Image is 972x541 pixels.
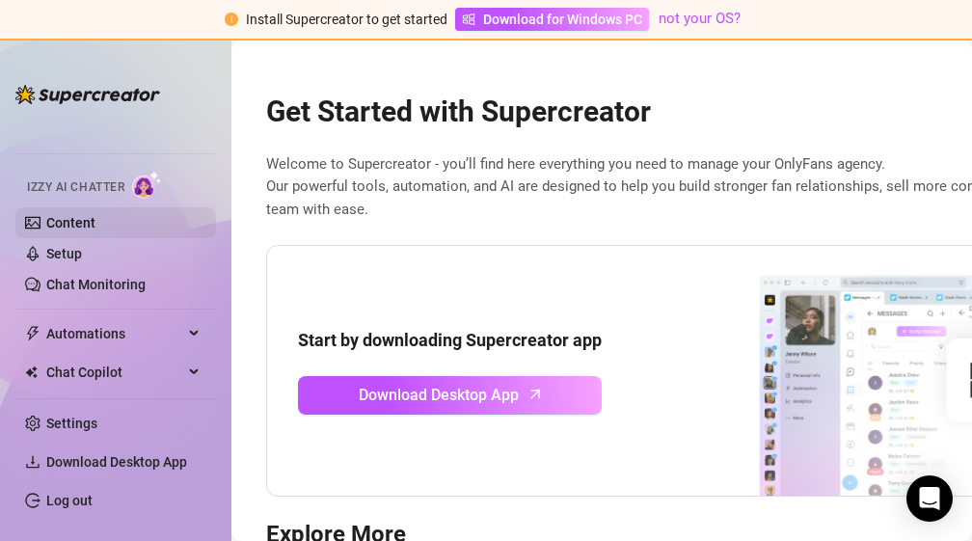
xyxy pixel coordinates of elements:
[659,10,741,27] a: not your OS?
[25,454,40,470] span: download
[455,8,649,31] a: Download for Windows PC
[46,215,95,230] a: Content
[525,383,547,405] span: arrow-up
[906,475,953,522] div: Open Intercom Messenger
[298,376,602,415] a: Download Desktop Apparrow-up
[246,12,447,27] span: Install Supercreator to get started
[359,383,519,407] span: Download Desktop App
[298,330,602,350] strong: Start by downloading Supercreator app
[25,365,38,379] img: Chat Copilot
[46,493,93,508] a: Log out
[46,277,146,292] a: Chat Monitoring
[25,326,40,341] span: thunderbolt
[132,171,162,199] img: AI Chatter
[46,318,183,349] span: Automations
[225,13,238,26] span: exclamation-circle
[46,246,82,261] a: Setup
[46,357,183,388] span: Chat Copilot
[46,454,187,470] span: Download Desktop App
[15,85,160,104] img: logo-BBDzfeDw.svg
[483,9,642,30] span: Download for Windows PC
[462,13,475,26] span: windows
[46,416,97,431] a: Settings
[27,178,124,197] span: Izzy AI Chatter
